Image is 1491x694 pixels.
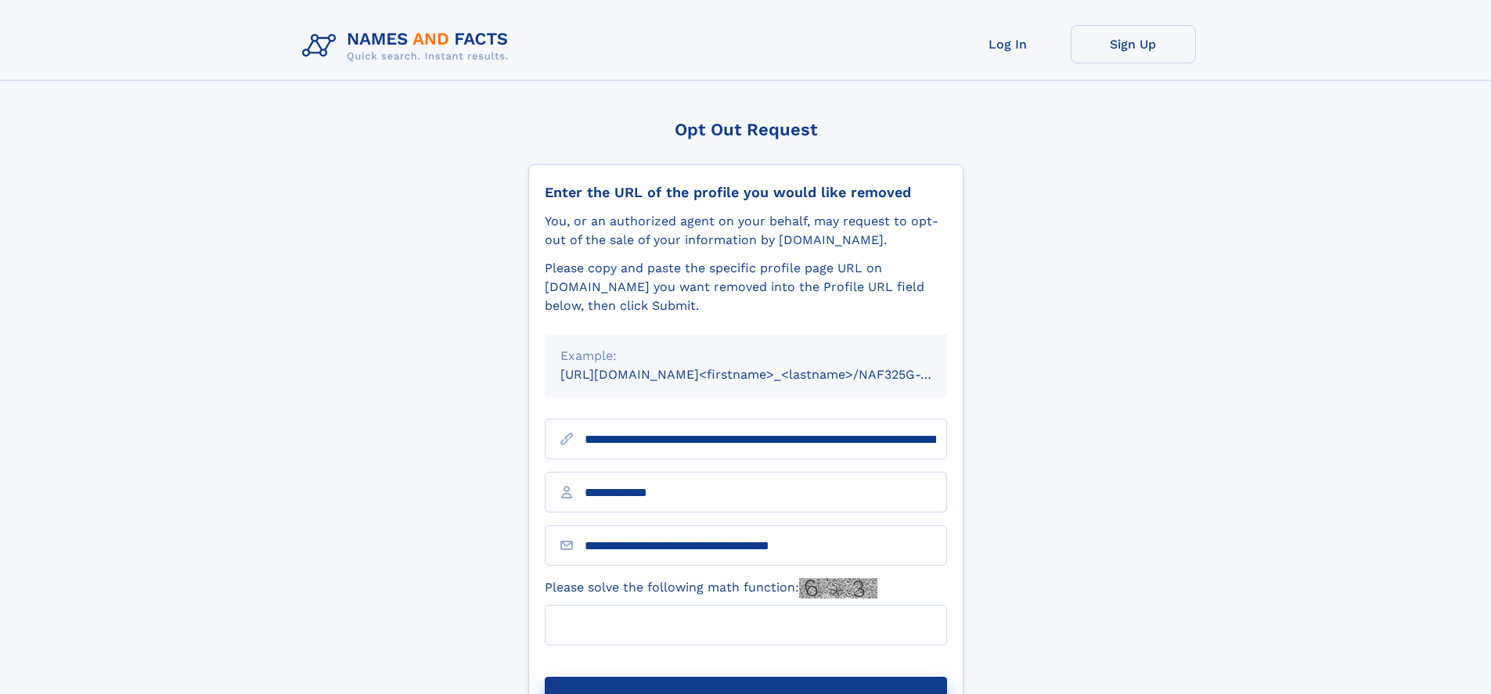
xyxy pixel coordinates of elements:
[545,578,877,599] label: Please solve the following math function:
[1071,25,1196,63] a: Sign Up
[528,120,963,139] div: Opt Out Request
[545,184,947,201] div: Enter the URL of the profile you would like removed
[945,25,1071,63] a: Log In
[545,212,947,250] div: You, or an authorized agent on your behalf, may request to opt-out of the sale of your informatio...
[545,259,947,315] div: Please copy and paste the specific profile page URL on [DOMAIN_NAME] you want removed into the Pr...
[560,347,931,365] div: Example:
[560,367,977,382] small: [URL][DOMAIN_NAME]<firstname>_<lastname>/NAF325G-xxxxxxxx
[296,25,521,67] img: Logo Names and Facts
